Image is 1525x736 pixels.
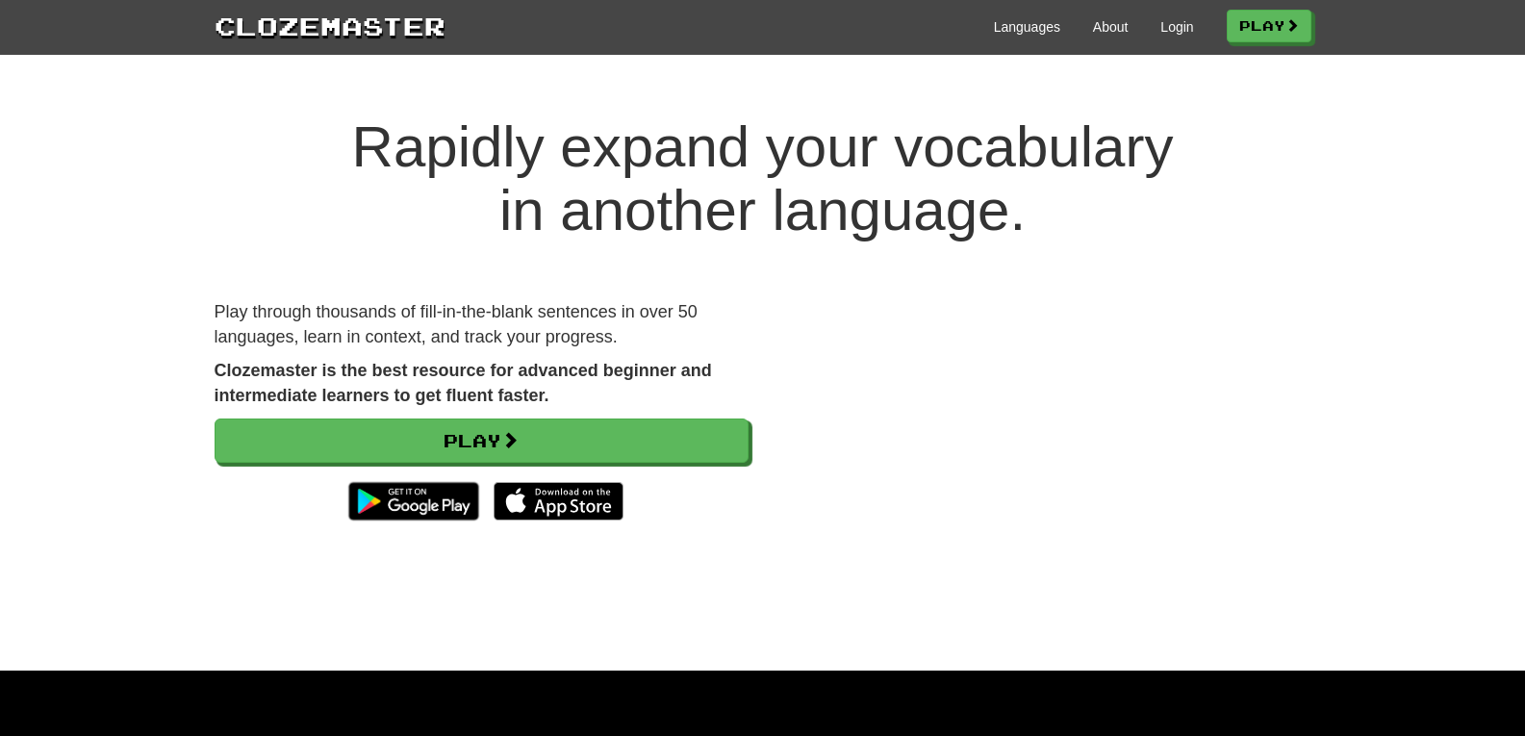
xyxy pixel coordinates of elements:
a: Languages [994,17,1060,37]
img: Get it on Google Play [339,472,488,530]
a: Login [1160,17,1193,37]
a: Play [1227,10,1311,42]
a: About [1093,17,1129,37]
strong: Clozemaster is the best resource for advanced beginner and intermediate learners to get fluent fa... [215,361,712,405]
p: Play through thousands of fill-in-the-blank sentences in over 50 languages, learn in context, and... [215,300,749,349]
img: Download_on_the_App_Store_Badge_US-UK_135x40-25178aeef6eb6b83b96f5f2d004eda3bffbb37122de64afbaef7... [494,482,623,520]
a: Clozemaster [215,8,445,43]
a: Play [215,419,749,463]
